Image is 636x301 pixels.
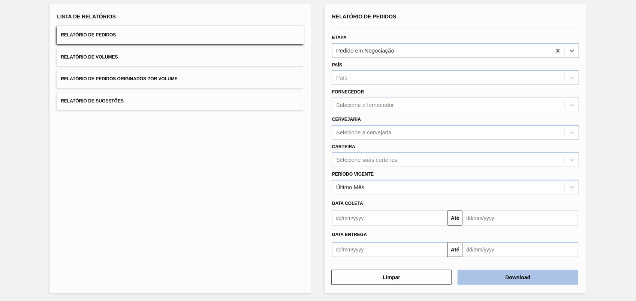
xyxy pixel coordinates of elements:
[57,26,304,44] button: Relatório de Pedidos
[332,14,397,20] span: Relatório de Pedidos
[61,54,118,60] span: Relatório de Volumes
[61,98,124,104] span: Relatório de Sugestões
[458,270,578,285] button: Download
[462,242,578,257] input: dd/mm/yyyy
[332,117,361,122] label: Cervejaria
[332,62,342,68] label: País
[447,242,462,257] button: Até
[336,102,394,108] div: Selecione o fornecedor
[336,47,394,54] div: Pedido em Negociação
[332,211,447,226] input: dd/mm/yyyy
[332,89,364,95] label: Fornecedor
[336,157,397,163] div: Selecione suas carteiras
[447,211,462,226] button: Até
[57,92,304,110] button: Relatório de Sugestões
[332,242,447,257] input: dd/mm/yyyy
[336,75,347,81] div: País
[57,14,116,20] span: Lista de Relatórios
[61,32,116,38] span: Relatório de Pedidos
[462,211,578,226] input: dd/mm/yyyy
[332,144,355,149] label: Carteira
[61,76,178,81] span: Relatório de Pedidos Originados por Volume
[332,35,347,40] label: Etapa
[57,70,304,88] button: Relatório de Pedidos Originados por Volume
[336,184,364,190] div: Último Mês
[336,129,392,135] div: Selecione a cervejaria
[332,201,363,206] span: Data coleta
[332,172,374,177] label: Período Vigente
[57,48,304,66] button: Relatório de Volumes
[331,270,452,285] button: Limpar
[332,232,367,237] span: Data entrega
